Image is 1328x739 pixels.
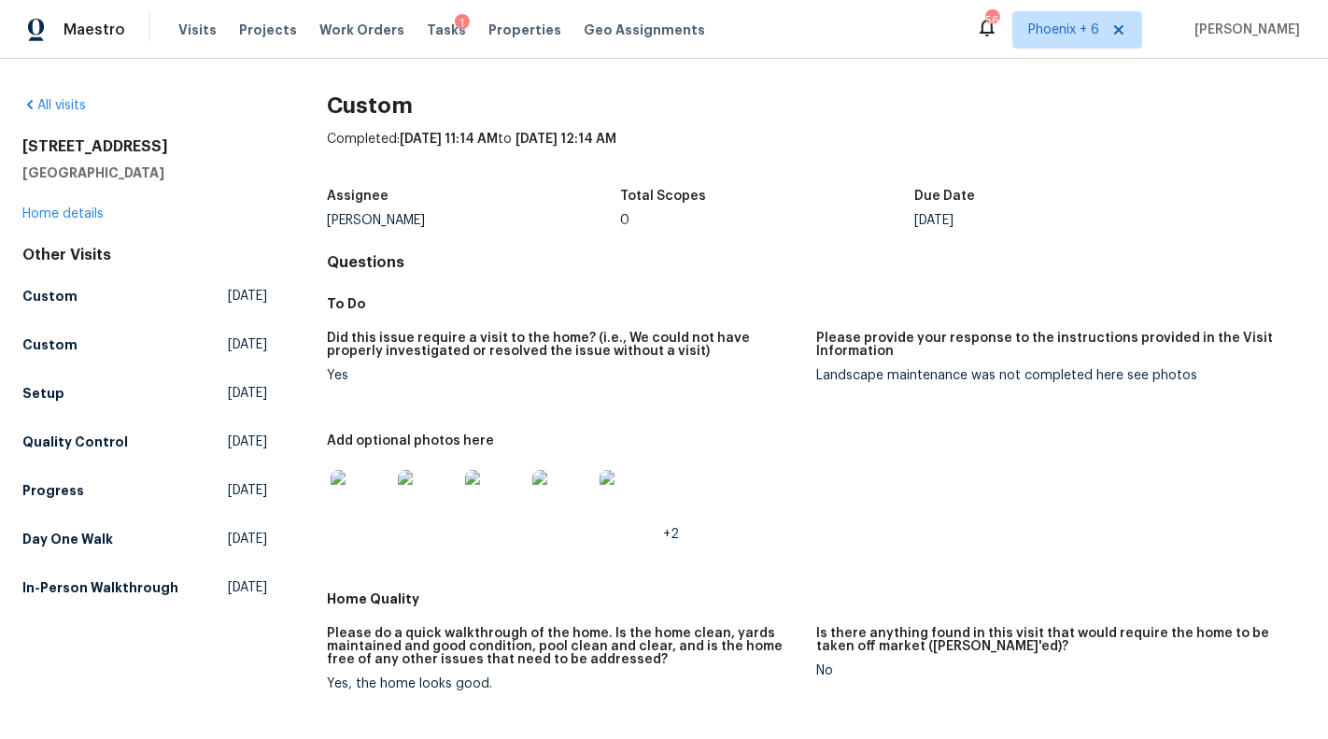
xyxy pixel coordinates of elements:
[663,528,679,541] span: +2
[228,287,267,306] span: [DATE]
[914,190,975,203] h5: Due Date
[327,369,801,382] div: Yes
[327,434,494,448] h5: Add optional photos here
[816,627,1291,653] h5: Is there anything found in this visit that would require the home to be taken off market ([PERSON...
[620,190,706,203] h5: Total Scopes
[816,369,1291,382] div: Landscape maintenance was not completed here see photos
[327,190,389,203] h5: Assignee
[584,21,705,39] span: Geo Assignments
[22,530,113,548] h5: Day One Walk
[1028,21,1099,39] span: Phoenix + 6
[239,21,297,39] span: Projects
[327,677,801,690] div: Yes, the home looks good.
[228,384,267,403] span: [DATE]
[22,335,78,354] h5: Custom
[22,163,267,182] h5: [GEOGRAPHIC_DATA]
[22,578,178,597] h5: In-Person Walkthrough
[327,294,1306,313] h5: To Do
[427,23,466,36] span: Tasks
[816,664,1291,677] div: No
[22,279,267,313] a: Custom[DATE]
[816,332,1291,358] h5: Please provide your response to the instructions provided in the Visit Information
[22,377,267,410] a: Setup[DATE]
[22,328,267,362] a: Custom[DATE]
[228,481,267,500] span: [DATE]
[228,335,267,354] span: [DATE]
[455,14,470,33] div: 1
[620,214,913,227] div: 0
[1187,21,1300,39] span: [PERSON_NAME]
[914,214,1208,227] div: [DATE]
[228,433,267,451] span: [DATE]
[22,425,267,459] a: Quality Control[DATE]
[319,21,404,39] span: Work Orders
[64,21,125,39] span: Maestro
[22,571,267,604] a: In-Person Walkthrough[DATE]
[400,133,498,146] span: [DATE] 11:14 AM
[327,253,1306,272] h4: Questions
[327,627,801,666] h5: Please do a quick walkthrough of the home. Is the home clean, yards maintained and good condition...
[488,21,561,39] span: Properties
[327,332,801,358] h5: Did this issue require a visit to the home? (i.e., We could not have properly investigated or res...
[22,384,64,403] h5: Setup
[985,11,998,30] div: 56
[228,530,267,548] span: [DATE]
[228,578,267,597] span: [DATE]
[327,130,1306,178] div: Completed: to
[22,433,128,451] h5: Quality Control
[22,481,84,500] h5: Progress
[327,590,1306,608] h5: Home Quality
[516,133,616,146] span: [DATE] 12:14 AM
[22,474,267,507] a: Progress[DATE]
[22,99,86,112] a: All visits
[22,246,267,264] div: Other Visits
[22,137,267,156] h2: [STREET_ADDRESS]
[22,522,267,556] a: Day One Walk[DATE]
[22,287,78,306] h5: Custom
[178,21,217,39] span: Visits
[327,96,1306,115] h2: Custom
[22,207,104,220] a: Home details
[327,214,620,227] div: [PERSON_NAME]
